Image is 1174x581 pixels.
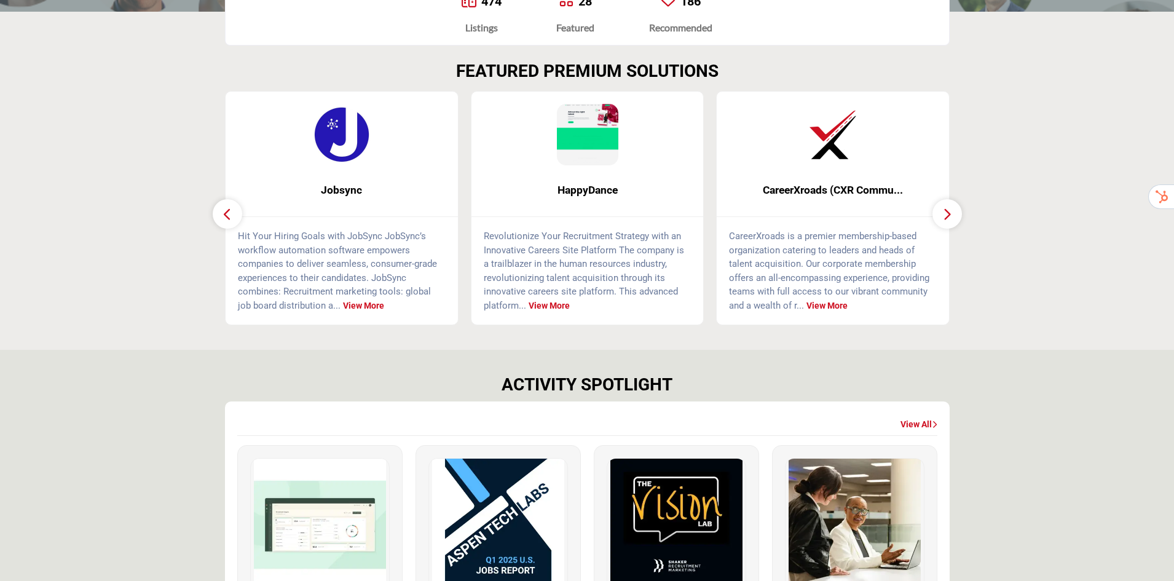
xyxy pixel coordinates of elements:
div: Recommended [649,20,712,35]
div: Featured [556,20,594,35]
span: ... [333,300,341,311]
img: Jobsync [311,104,372,165]
b: CareerXroads (CXR Community) [735,174,931,207]
b: HappyDance [490,174,685,207]
a: View More [806,301,848,310]
p: Revolutionize Your Recruitment Strategy with an Innovative Careers Site Platform The company is a... [484,229,691,312]
p: Hit Your Hiring Goals with JobSync JobSync’s workflow automation software empowers companies to d... [238,229,446,312]
span: Jobsync [244,182,439,198]
a: View More [529,301,570,310]
span: ... [519,300,526,311]
a: View More [343,301,384,310]
img: CareerXroads (CXR Community) [802,104,864,165]
a: HappyDance [471,174,704,207]
a: CareerXroads (CXR Commu... [717,174,949,207]
a: View All [900,419,937,431]
span: HappyDance [490,182,685,198]
h2: FEATURED PREMIUM SOLUTIONS [456,61,719,82]
b: Jobsync [244,174,439,207]
span: CareerXroads (CXR Commu... [735,182,931,198]
a: Jobsync [226,174,458,207]
p: CareerXroads is a premier membership-based organization catering to leaders and heads of talent a... [729,229,937,312]
h2: ACTIVITY SPOTLIGHT [502,374,672,395]
div: Listings [462,20,502,35]
img: HappyDance [557,104,618,165]
span: ... [797,300,804,311]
